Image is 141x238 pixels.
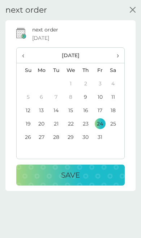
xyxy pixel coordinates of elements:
td: 1 [63,77,78,90]
th: Th [78,63,93,77]
p: Save [61,169,80,181]
th: Su [17,63,34,77]
button: close [130,7,136,14]
td: 14 [49,103,63,117]
td: 21 [49,117,63,130]
td: 16 [78,103,93,117]
th: Mo [34,63,49,77]
button: Save [16,165,125,186]
td: 28 [49,130,63,144]
td: 17 [93,103,107,117]
td: 12 [17,103,34,117]
td: 10 [93,90,107,103]
td: 3 [93,77,107,90]
th: We [63,63,78,77]
td: 27 [34,130,49,144]
td: 24 [93,117,107,130]
td: 23 [78,117,93,130]
th: Tu [49,63,63,77]
td: 25 [107,117,124,130]
td: 6 [34,90,49,103]
td: 22 [63,117,78,130]
th: Fr [93,63,107,77]
td: 7 [49,90,63,103]
td: 20 [34,117,49,130]
td: 2 [78,77,93,90]
td: 30 [78,130,93,144]
td: 29 [63,130,78,144]
td: 4 [107,77,124,90]
td: 26 [17,130,34,144]
th: Sa [107,63,124,77]
td: 18 [107,103,124,117]
td: 13 [34,103,49,117]
td: 15 [63,103,78,117]
span: ‹ [22,48,29,63]
td: 11 [107,90,124,103]
td: 5 [17,90,34,103]
span: [DATE] [32,34,49,42]
td: 31 [93,130,107,144]
td: 9 [78,90,93,103]
td: 8 [63,90,78,103]
th: [DATE] [34,48,107,63]
p: next order [32,26,58,34]
h2: next order [5,5,47,15]
td: 19 [17,117,34,130]
span: › [113,48,119,63]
